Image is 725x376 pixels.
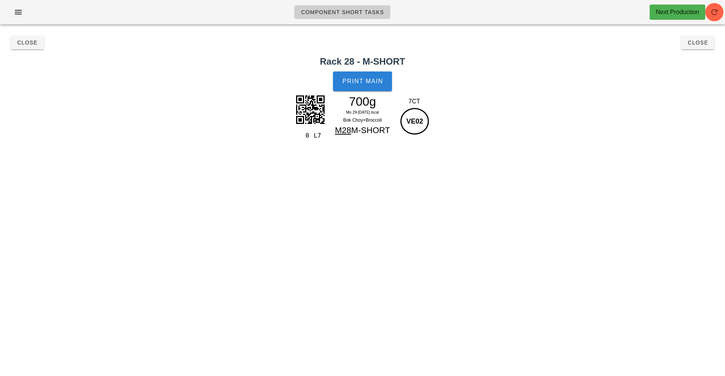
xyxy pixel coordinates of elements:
span: M28 [335,125,351,135]
span: Component Short Tasks [301,9,384,15]
div: Bok Choy+Broccoli [330,116,396,124]
span: Close [17,40,38,46]
h2: Rack 28 - M-SHORT [5,55,720,68]
div: 700g [330,96,396,107]
span: M-SHORT [351,125,390,135]
button: Print Main [333,71,392,91]
div: 7CT [398,97,430,106]
div: Next Production [656,8,699,17]
span: Mo 29-[DATE] local [346,110,379,114]
div: VE02 [400,108,429,135]
a: Component Short Tasks [294,5,390,19]
div: 0 [295,131,311,141]
span: Print Main [342,78,383,85]
button: Close [681,36,714,49]
img: 8UUcBAiEobbQxko9hkKwMhKm20MZCNYpOtDISotNHGQDaKTbYyEKLSRhsD2Sg22cpAiEobbQxko9hkq08VmHc+eMjtkgAAAAB... [291,90,329,129]
span: Close [687,40,708,46]
button: Close [11,36,44,49]
div: L7 [311,131,326,141]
